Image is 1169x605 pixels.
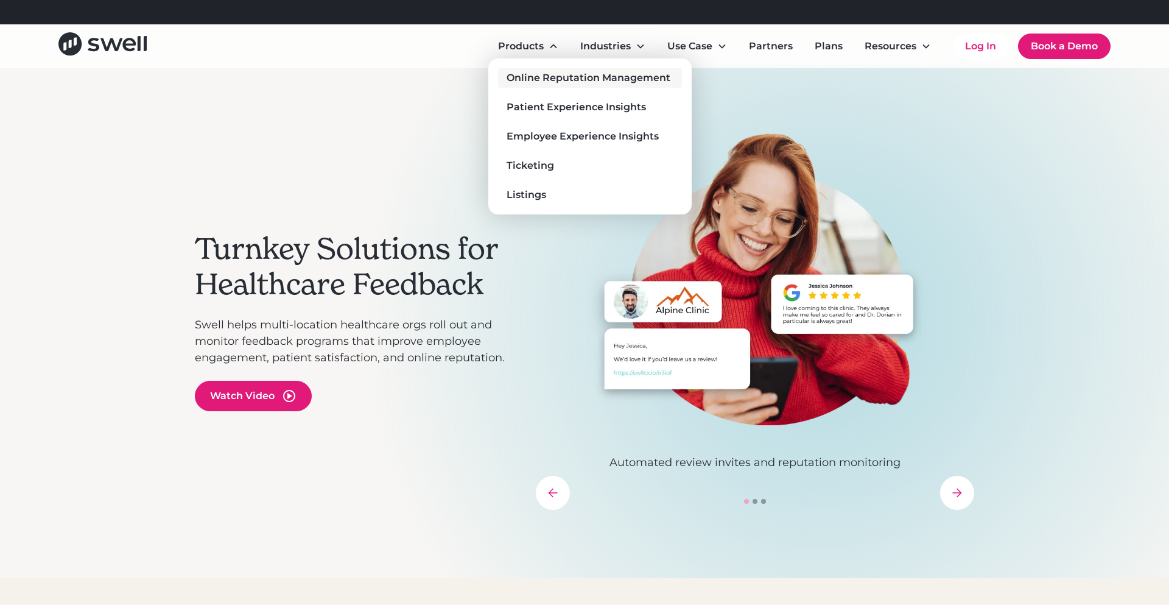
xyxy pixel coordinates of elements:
[536,133,974,471] div: 1 of 3
[507,129,659,144] div: Employee Experience Insights
[744,499,749,504] div: Show slide 1 of 3
[753,499,757,504] div: Show slide 2 of 3
[536,133,974,510] div: carousel
[498,156,682,175] a: Ticketing
[498,127,682,146] a: Employee Experience Insights
[507,158,554,173] div: Ticketing
[739,34,802,58] a: Partners
[536,455,974,471] p: Automated review invites and reputation monitoring
[805,34,852,58] a: Plans
[498,97,682,117] a: Patient Experience Insights
[195,381,312,411] a: open lightbox
[536,476,570,510] div: previous slide
[667,39,712,54] div: Use Case
[210,389,275,403] div: Watch Video
[940,476,974,510] div: next slide
[570,34,655,58] div: Industries
[498,39,544,54] div: Products
[507,100,646,115] div: Patient Experience Insights
[488,58,692,214] nav: Products
[865,39,916,54] div: Resources
[658,34,737,58] div: Use Case
[507,188,546,202] div: Listings
[855,34,941,58] div: Resources
[498,68,682,88] a: Online Reputation Management
[1018,34,1111,59] a: Book a Demo
[955,473,1169,605] iframe: Chat Widget
[195,317,524,366] p: Swell helps multi-location healthcare orgs roll out and monitor feedback programs that improve em...
[195,232,524,302] h2: Turnkey Solutions for Healthcare Feedback
[761,499,766,504] div: Show slide 3 of 3
[498,185,682,205] a: Listings
[953,34,1008,58] a: Log In
[580,39,631,54] div: Industries
[488,34,568,58] div: Products
[58,32,147,60] a: home
[507,71,670,85] div: Online Reputation Management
